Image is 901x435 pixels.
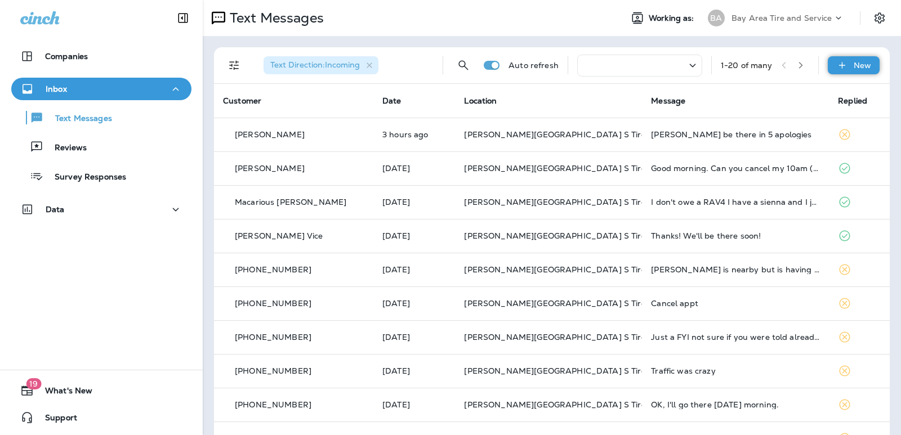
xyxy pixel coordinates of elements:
[651,299,820,308] div: Cancel appt
[452,54,475,77] button: Search Messages
[34,413,77,427] span: Support
[382,198,446,207] p: Aug 8, 2025 12:02 PM
[382,299,446,308] p: Aug 5, 2025 07:55 AM
[382,265,446,274] p: Aug 7, 2025 12:22 PM
[235,231,323,240] p: [PERSON_NAME] Vice
[44,114,112,124] p: Text Messages
[235,130,305,139] p: [PERSON_NAME]
[854,61,871,70] p: New
[235,198,346,207] p: Macarious [PERSON_NAME]
[464,400,705,410] span: [PERSON_NAME][GEOGRAPHIC_DATA] S Tire & Auto Service
[223,96,261,106] span: Customer
[11,164,191,188] button: Survey Responses
[11,78,191,100] button: Inbox
[11,198,191,221] button: Data
[651,164,820,173] div: Good morning. Can you cancel my 10am (for Lindon Bailey)? Looked at the odometer for the Mitsubis...
[708,10,725,26] div: BA
[235,299,311,308] p: [PHONE_NUMBER]
[649,14,697,23] span: Working as:
[464,96,497,106] span: Location
[838,96,867,106] span: Replied
[270,60,360,70] span: Text Direction : Incoming
[382,333,446,342] p: Aug 4, 2025 12:41 PM
[464,197,705,207] span: [PERSON_NAME][GEOGRAPHIC_DATA] S Tire & Auto Service
[651,366,820,375] div: Traffic was crazy
[225,10,324,26] p: Text Messages
[651,130,820,139] div: Nick Conley be there in 5 apologies
[43,172,126,183] p: Survey Responses
[46,205,65,214] p: Data
[11,379,191,402] button: 19What's New
[382,164,446,173] p: Aug 9, 2025 06:32 AM
[464,231,705,241] span: [PERSON_NAME][GEOGRAPHIC_DATA] S Tire & Auto Service
[11,45,191,68] button: Companies
[11,135,191,159] button: Reviews
[721,61,773,70] div: 1 - 20 of many
[651,231,820,240] div: Thanks! We'll be there soon!
[464,129,705,140] span: [PERSON_NAME][GEOGRAPHIC_DATA] S Tire & Auto Service
[382,400,446,409] p: Jul 31, 2025 05:06 PM
[235,164,305,173] p: [PERSON_NAME]
[464,264,705,275] span: [PERSON_NAME][GEOGRAPHIC_DATA] S Tire & Auto Service
[382,96,402,106] span: Date
[46,84,67,93] p: Inbox
[235,400,311,409] p: [PHONE_NUMBER]
[509,61,559,70] p: Auto refresh
[464,366,705,376] span: [PERSON_NAME][GEOGRAPHIC_DATA] S Tire & Auto Service
[235,333,311,342] p: [PHONE_NUMBER]
[464,298,705,308] span: [PERSON_NAME][GEOGRAPHIC_DATA] S Tire & Auto Service
[11,106,191,129] button: Text Messages
[651,333,820,342] div: Just a FYI not sure if you were told already, when I got here the inspector was on the phone with...
[651,96,685,106] span: Message
[464,332,705,342] span: [PERSON_NAME][GEOGRAPHIC_DATA] S Tire & Auto Service
[223,54,246,77] button: Filters
[869,8,890,28] button: Settings
[45,52,88,61] p: Companies
[651,265,820,274] div: Doreen is nearby but is having a hard time finding your address. Try calling or texting them at +...
[731,14,832,23] p: Bay Area Tire and Service
[43,143,87,154] p: Reviews
[651,198,820,207] div: I don't owe a RAV4 I have a sienna and I just changed the oil at your shop 😂
[382,366,446,375] p: Aug 4, 2025 11:11 AM
[235,366,311,375] p: [PHONE_NUMBER]
[34,386,92,400] span: What's New
[382,130,446,139] p: Aug 15, 2025 08:31 AM
[651,400,820,409] div: OK, I'll go there tomorrow morning.
[382,231,446,240] p: Aug 8, 2025 11:07 AM
[167,7,199,29] button: Collapse Sidebar
[264,56,378,74] div: Text Direction:Incoming
[11,406,191,429] button: Support
[26,378,41,389] span: 19
[235,265,311,274] p: [PHONE_NUMBER]
[464,163,705,173] span: [PERSON_NAME][GEOGRAPHIC_DATA] S Tire & Auto Service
